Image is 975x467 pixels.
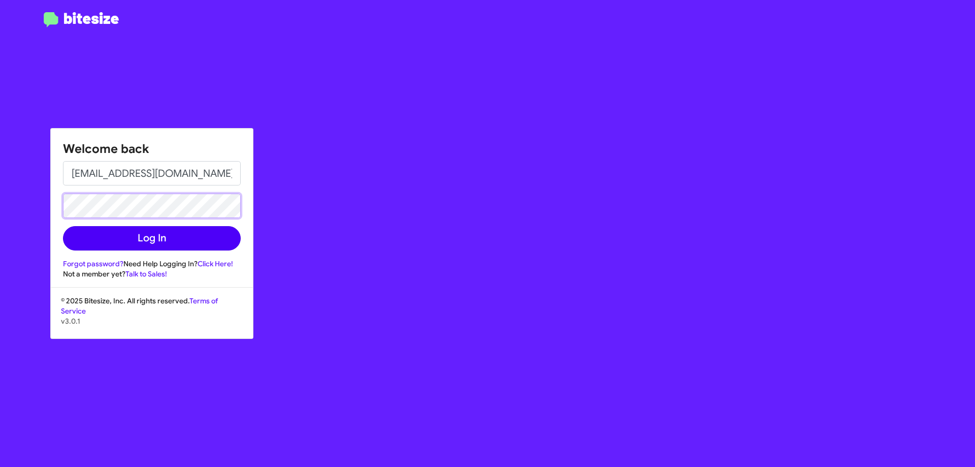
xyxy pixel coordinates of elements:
div: Not a member yet? [63,269,241,279]
input: Email address [63,161,241,185]
button: Log In [63,226,241,251]
a: Talk to Sales! [125,269,167,278]
p: v3.0.1 [61,316,243,326]
div: Need Help Logging In? [63,259,241,269]
a: Click Here! [198,259,233,268]
h1: Welcome back [63,141,241,157]
a: Forgot password? [63,259,123,268]
div: © 2025 Bitesize, Inc. All rights reserved. [51,296,253,338]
